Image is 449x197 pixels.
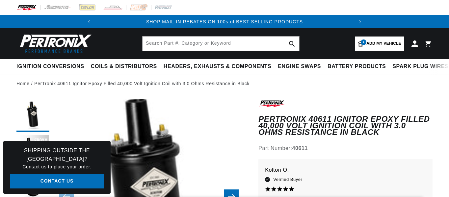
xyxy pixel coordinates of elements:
summary: Engine Swaps [275,59,324,74]
div: Announcement [95,18,354,25]
input: Search Part #, Category or Keyword [143,37,299,51]
span: Add my vehicle [366,40,401,47]
button: Translation missing: en.sections.announcements.previous_announcement [82,15,95,28]
span: 1 [361,39,366,45]
button: search button [285,37,299,51]
span: Ignition Conversions [16,63,84,70]
span: Verified Buyer [273,176,302,183]
h3: Shipping Outside the [GEOGRAPHIC_DATA]? [10,146,104,163]
summary: Battery Products [324,59,389,74]
summary: Headers, Exhausts & Components [160,59,275,74]
span: Battery Products [328,63,386,70]
div: Part Number: [258,144,433,153]
span: Headers, Exhausts & Components [164,63,271,70]
a: 1Add my vehicle [355,37,404,51]
a: Contact Us [10,174,104,189]
span: Coils & Distributors [91,63,157,70]
img: Pertronix [16,32,92,55]
span: Spark Plug Wires [392,63,448,70]
a: Home [16,80,30,87]
summary: Ignition Conversions [16,59,88,74]
span: Engine Swaps [278,63,321,70]
nav: breadcrumbs [16,80,433,87]
strong: 40611 [292,145,308,151]
button: Load image 2 in gallery view [16,135,49,168]
button: Load image 1 in gallery view [16,99,49,132]
a: SHOP MAIL-IN REBATES ON 100s of BEST SELLING PRODUCTS [146,19,303,24]
h1: PerTronix 40611 Ignitor Epoxy Filled 40,000 Volt Ignition Coil with 3.0 Ohms Resistance in Black [258,116,433,136]
p: Kolton O. [265,165,426,175]
div: 1 of 2 [95,18,354,25]
button: Translation missing: en.sections.announcements.next_announcement [354,15,367,28]
a: PerTronix 40611 Ignitor Epoxy Filled 40,000 Volt Ignition Coil with 3.0 Ohms Resistance in Black [34,80,250,87]
p: Contact us to place your order. [10,163,104,170]
summary: Coils & Distributors [88,59,160,74]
